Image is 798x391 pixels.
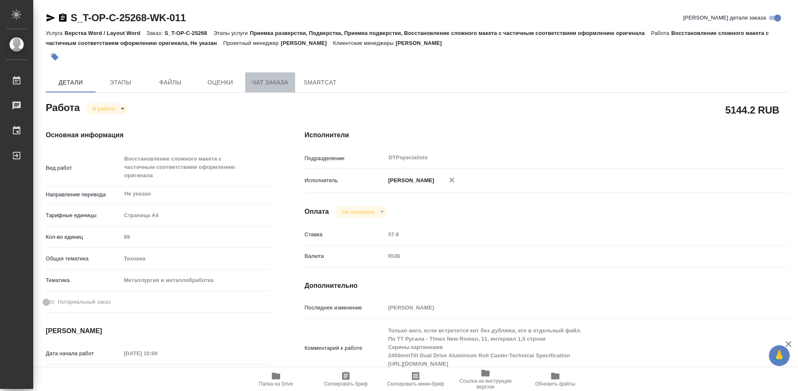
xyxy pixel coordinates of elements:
[311,368,381,391] button: Скопировать бриф
[46,191,121,199] p: Направление перевода
[86,103,128,114] div: В работе
[324,381,367,387] span: Скопировать бриф
[385,324,749,371] textarea: Только англ, если встретится кит без дубляжа, его в отдельный файл. По ТТ Русала - Times New Roma...
[385,249,749,263] div: RUB
[305,176,385,185] p: Исполнитель
[683,14,766,22] span: [PERSON_NAME] детали заказа
[58,298,111,306] span: Нотариальный заказ
[46,164,121,172] p: Вид работ
[101,77,140,88] span: Этапы
[305,304,385,312] p: Последнее изменение
[51,77,91,88] span: Детали
[387,381,444,387] span: Скопировать мини-бриф
[71,12,186,23] a: S_T-OP-C-25268-WK-011
[456,378,515,390] span: Ссылка на инструкции верстки
[259,381,293,387] span: Папка на Drive
[200,77,240,88] span: Оценки
[300,77,340,88] span: SmartCat
[46,30,64,36] p: Услуга
[46,233,121,241] p: Кол-во единиц
[46,48,64,66] button: Добавить тэг
[305,344,385,352] p: Комментарий к работе
[46,326,271,336] h4: [PERSON_NAME]
[223,40,281,46] p: Проектный менеджер
[46,99,80,114] h2: Работа
[305,130,789,140] h4: Исполнители
[64,30,146,36] p: Верстка Word / Layout Word
[46,255,121,263] p: Общая тематика
[121,208,271,223] div: Страница А4
[385,228,749,240] input: Пустое поле
[451,368,520,391] button: Ссылка на инструкции верстки
[46,276,121,285] p: Тематика
[520,368,590,391] button: Обновить файлы
[305,207,329,217] h4: Оплата
[769,345,790,366] button: 🙏
[381,368,451,391] button: Скопировать мини-бриф
[241,368,311,391] button: Папка на Drive
[165,30,213,36] p: S_T-OP-C-25268
[443,171,461,189] button: Удалить исполнителя
[305,281,789,291] h4: Дополнительно
[772,347,786,364] span: 🙏
[305,154,385,163] p: Подразделение
[250,30,651,36] p: Приемка разверстки, Подверстка, Приемка подверстки, Восстановление сложного макета с частичным со...
[385,176,434,185] p: [PERSON_NAME]
[305,252,385,260] p: Валюта
[150,77,190,88] span: Файлы
[396,40,448,46] p: [PERSON_NAME]
[305,230,385,239] p: Ставка
[213,30,250,36] p: Этапы услуги
[46,211,121,220] p: Тарифные единицы
[58,13,68,23] button: Скопировать ссылку
[121,347,194,359] input: Пустое поле
[250,77,290,88] span: Чат заказа
[90,105,118,112] button: В работе
[121,273,271,287] div: Металлургия и металлобработка
[121,231,271,243] input: Пустое поле
[651,30,671,36] p: Работа
[385,302,749,314] input: Пустое поле
[147,30,165,36] p: Заказ:
[46,13,56,23] button: Скопировать ссылку для ЯМессенджера
[121,252,271,266] div: Техника
[46,349,121,358] p: Дата начала работ
[535,381,576,387] span: Обновить файлы
[335,206,387,218] div: В работе
[281,40,333,46] p: [PERSON_NAME]
[725,103,779,117] h2: 5144.2 RUB
[333,40,396,46] p: Клиентские менеджеры
[340,208,377,215] button: Не оплачена
[46,130,271,140] h4: Основная информация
